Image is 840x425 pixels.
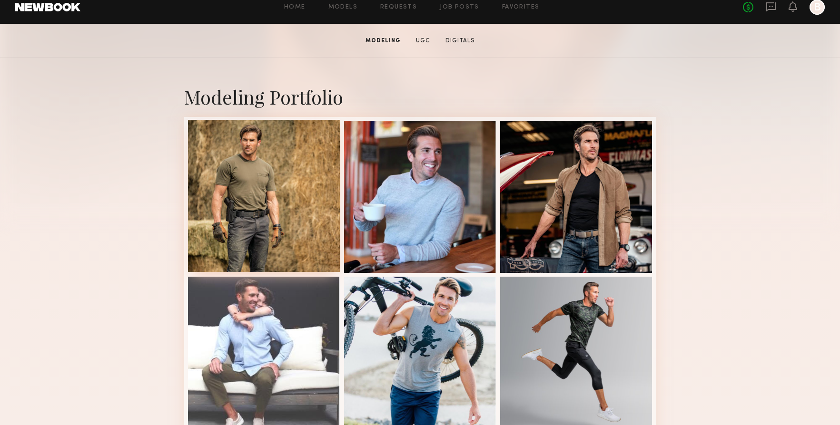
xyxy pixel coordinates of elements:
a: Models [328,4,357,10]
a: Job Posts [440,4,479,10]
a: Requests [380,4,417,10]
div: Modeling Portfolio [184,84,656,109]
a: Modeling [362,37,405,45]
a: Digitals [442,37,479,45]
a: UGC [412,37,434,45]
a: Home [284,4,306,10]
a: Favorites [502,4,540,10]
